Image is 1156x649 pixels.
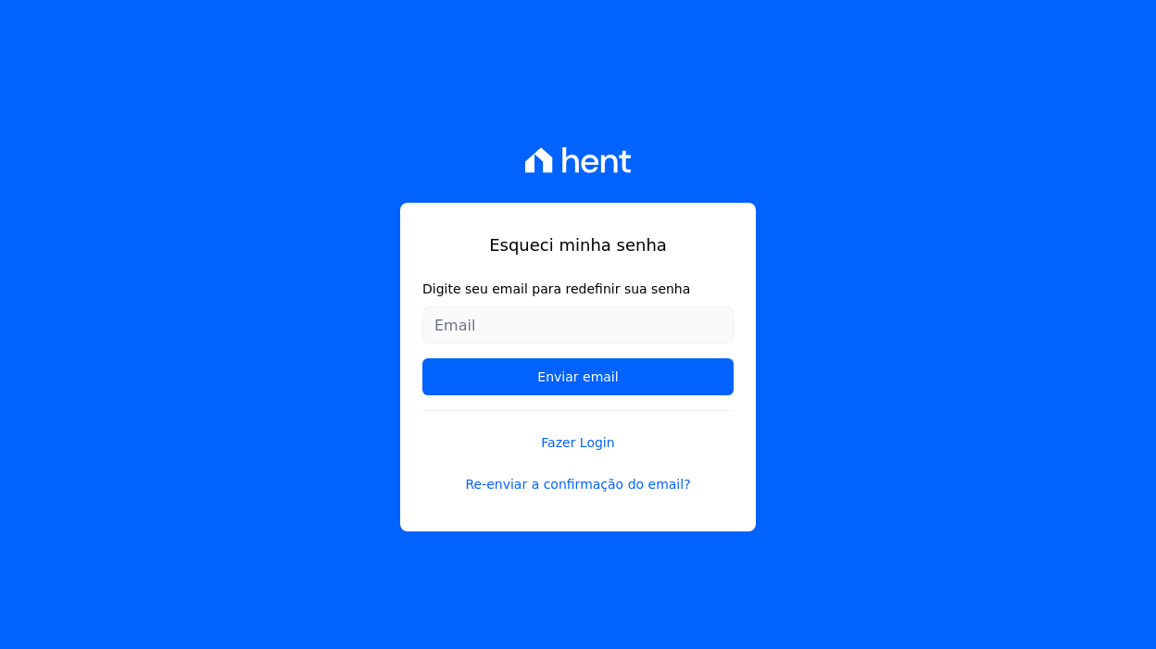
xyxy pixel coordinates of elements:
[422,410,734,453] a: Fazer Login
[422,306,734,343] input: Email
[422,280,734,299] label: Digite seu email para redefinir sua senha
[422,232,734,257] h1: Esqueci minha senha
[422,475,734,494] a: Re-enviar a confirmação do email?
[422,358,734,395] input: Enviar email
